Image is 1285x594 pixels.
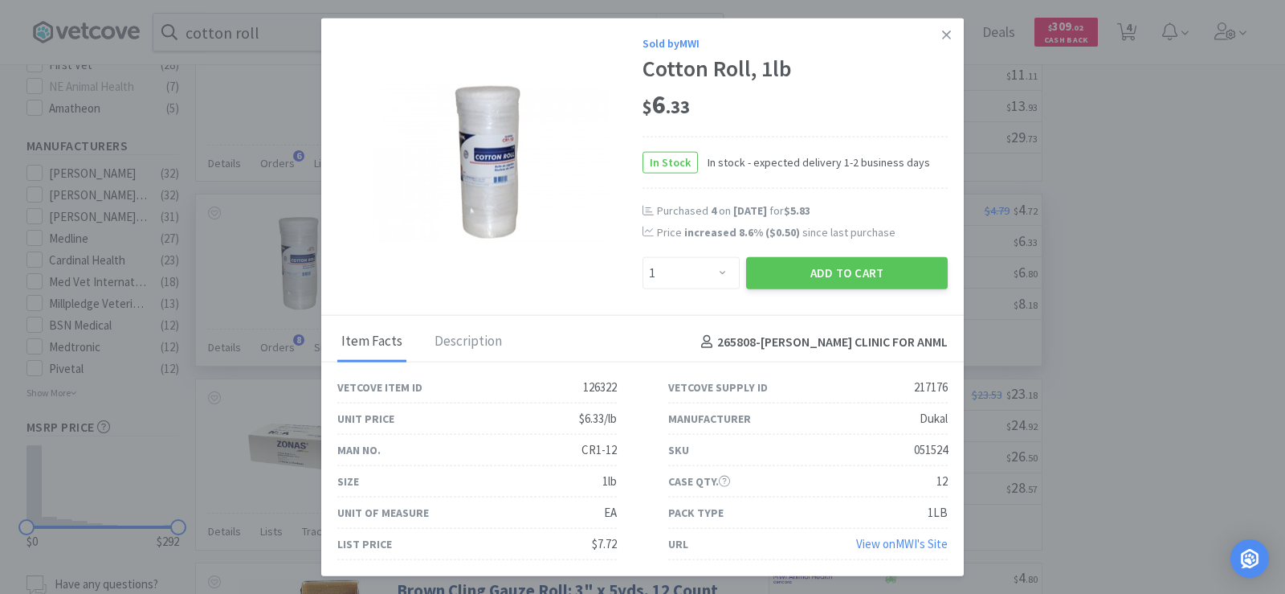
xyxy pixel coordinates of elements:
[604,503,617,522] div: EA
[695,331,948,352] h4: 265808 - [PERSON_NAME] CLINIC FOR ANML
[784,203,810,218] span: $5.83
[581,440,617,460] div: CR1-12
[668,535,688,553] div: URL
[602,472,617,491] div: 1lb
[684,224,800,239] span: increased 8.6 % ( )
[337,441,381,459] div: Man No.
[369,76,610,248] img: 656903e3326441fd8ad8a72ebdb7c155_217176.png
[914,378,948,397] div: 217176
[337,535,392,553] div: List Price
[769,224,796,239] span: $0.50
[936,472,948,491] div: 12
[746,257,948,289] button: Add to Cart
[642,55,948,83] div: Cotton Roll, 1lb
[592,535,617,554] div: $7.72
[698,154,930,171] span: In stock - expected delivery 1-2 business days
[643,153,697,173] span: In Stock
[337,473,359,490] div: Size
[337,322,406,363] div: Item Facts
[579,409,617,428] div: $6.33/lb
[337,379,422,396] div: Vetcove Item ID
[920,409,948,428] div: Dukal
[668,410,751,428] div: Manufacturer
[430,322,506,363] div: Description
[657,223,948,240] div: Price since last purchase
[642,96,652,118] span: $
[856,536,948,551] a: View onMWI's Site
[337,504,429,522] div: Unit of Measure
[914,440,948,460] div: 051524
[657,203,948,219] div: Purchased on for
[642,88,690,121] span: 6
[668,379,768,396] div: Vetcove Supply ID
[733,203,767,218] span: [DATE]
[668,441,689,459] div: SKU
[666,96,690,118] span: . 33
[711,203,716,218] span: 4
[1230,539,1269,578] div: Open Intercom Messenger
[583,378,617,397] div: 126322
[337,410,394,428] div: Unit Price
[928,503,948,522] div: 1LB
[642,34,948,51] div: Sold by MWI
[668,504,724,522] div: Pack Type
[668,473,730,490] div: Case Qty.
